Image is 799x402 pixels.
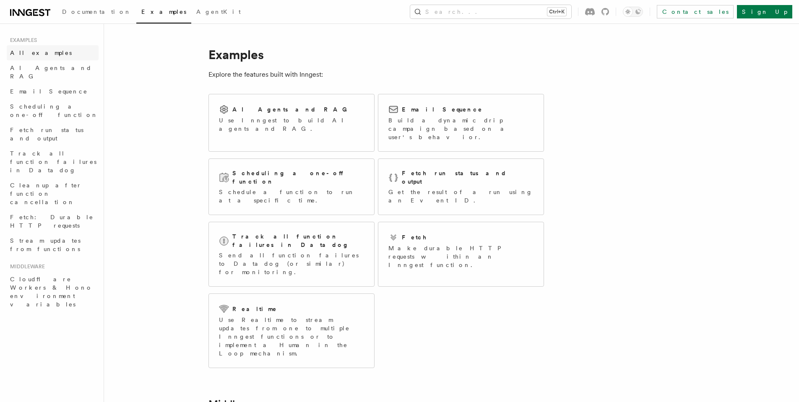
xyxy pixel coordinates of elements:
a: FetchMake durable HTTP requests within an Inngest function. [378,222,544,287]
p: Get the result of a run using an Event ID. [388,188,534,205]
h2: Email Sequence [402,105,483,114]
span: Documentation [62,8,131,15]
h1: Examples [208,47,544,62]
a: Sign Up [737,5,792,18]
button: Toggle dark mode [623,7,643,17]
span: Cleanup after function cancellation [10,182,82,205]
span: Fetch run status and output [10,127,83,142]
a: AI Agents and RAG [7,60,99,84]
span: All examples [10,49,72,56]
h2: Realtime [232,305,277,313]
a: Documentation [57,3,136,23]
h2: AI Agents and RAG [232,105,351,114]
a: Track all function failures in DatadogSend all function failures to Datadog (or similar) for moni... [208,222,375,287]
a: Stream updates from functions [7,233,99,257]
span: Examples [141,8,186,15]
a: Cloudflare Workers & Hono environment variables [7,272,99,312]
p: Build a dynamic drip campaign based on a user's behavior. [388,116,534,141]
a: Track all function failures in Datadog [7,146,99,178]
a: AgentKit [191,3,246,23]
p: Schedule a function to run at a specific time. [219,188,364,205]
a: AI Agents and RAGUse Inngest to build AI agents and RAG. [208,94,375,152]
p: Use Inngest to build AI agents and RAG. [219,116,364,133]
a: Examples [136,3,191,23]
h2: Scheduling a one-off function [232,169,364,186]
a: Fetch: Durable HTTP requests [7,210,99,233]
a: Contact sales [657,5,734,18]
span: Email Sequence [10,88,88,95]
p: Explore the features built with Inngest: [208,69,544,80]
h2: Track all function failures in Datadog [232,232,364,249]
span: Scheduling a one-off function [10,103,98,118]
span: AgentKit [196,8,241,15]
span: Cloudflare Workers & Hono environment variables [10,276,93,308]
kbd: Ctrl+K [547,8,566,16]
a: Scheduling a one-off function [7,99,99,122]
a: Email Sequence [7,84,99,99]
p: Make durable HTTP requests within an Inngest function. [388,244,534,269]
span: Stream updates from functions [10,237,81,252]
h2: Fetch run status and output [402,169,534,186]
span: Track all function failures in Datadog [10,150,96,174]
a: All examples [7,45,99,60]
p: Send all function failures to Datadog (or similar) for monitoring. [219,251,364,276]
a: Cleanup after function cancellation [7,178,99,210]
a: Scheduling a one-off functionSchedule a function to run at a specific time. [208,158,375,215]
a: Fetch run status and outputGet the result of a run using an Event ID. [378,158,544,215]
span: Fetch: Durable HTTP requests [10,214,94,229]
h2: Fetch [402,233,427,241]
a: Email SequenceBuild a dynamic drip campaign based on a user's behavior. [378,94,544,152]
button: Search...Ctrl+K [410,5,571,18]
a: RealtimeUse Realtime to stream updates from one to multiple Inngest functions or to implement a H... [208,293,375,368]
a: Fetch run status and output [7,122,99,146]
p: Use Realtime to stream updates from one to multiple Inngest functions or to implement a Human in ... [219,316,364,358]
span: Middleware [7,263,45,270]
span: AI Agents and RAG [10,65,92,80]
span: Examples [7,37,37,44]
